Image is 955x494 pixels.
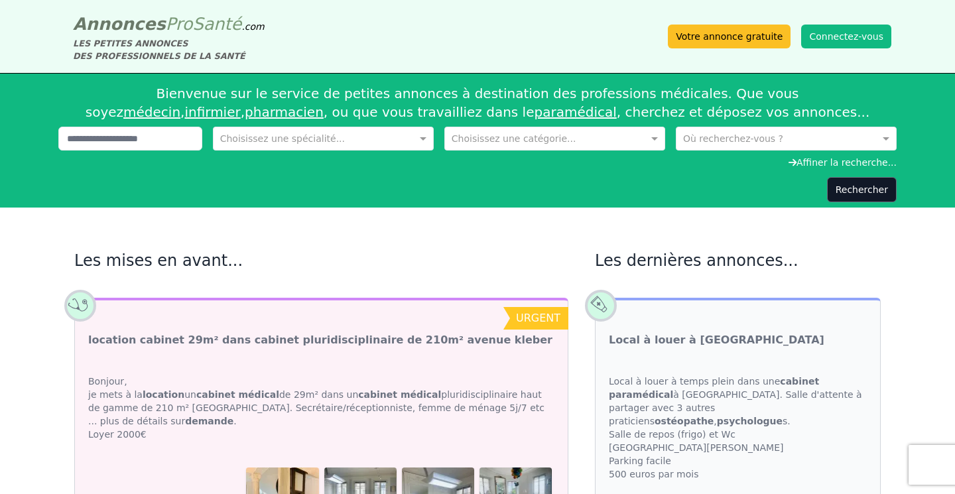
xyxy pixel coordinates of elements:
[185,416,233,426] strong: demande
[58,79,897,127] div: Bienvenue sur le service de petites annonces à destination des professions médicales. Que vous so...
[827,177,897,202] button: Rechercher
[609,332,824,348] a: Local à louer à [GEOGRAPHIC_DATA]
[668,25,791,48] a: Votre annonce gratuite
[534,104,616,120] a: paramédical
[717,416,783,426] strong: psychologue
[780,376,819,387] strong: cabinet
[596,361,880,494] div: Local à louer à temps plein dans une à [GEOGRAPHIC_DATA]. Salle d'attente à partager avec 3 autre...
[123,104,180,120] a: médecin
[192,14,241,34] span: Santé
[516,312,560,324] span: urgent
[595,250,881,271] h2: Les dernières annonces...
[196,389,279,400] strong: cabinet médical
[184,104,240,120] a: infirmier
[73,14,166,34] span: Annonces
[245,104,324,120] a: pharmacien
[73,14,265,34] a: AnnoncesProSanté.com
[75,361,568,454] div: Bonjour, je mets à la un de 29m² dans un pluridisciplinaire haut de gamme de 210 m² [GEOGRAPHIC_D...
[58,156,897,169] div: Affiner la recherche...
[166,14,193,34] span: Pro
[609,389,673,400] strong: paramédical
[241,21,264,32] span: .com
[358,389,441,400] strong: cabinet médical
[143,389,184,400] strong: location
[73,37,265,62] div: LES PETITES ANNONCES DES PROFESSIONNELS DE LA SANTÉ
[655,416,714,426] strong: ostéopathe
[74,250,568,271] h2: Les mises en avant...
[88,332,552,348] a: location cabinet 29m² dans cabinet pluridisciplinaire de 210m² avenue kleber
[801,25,891,48] button: Connectez-vous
